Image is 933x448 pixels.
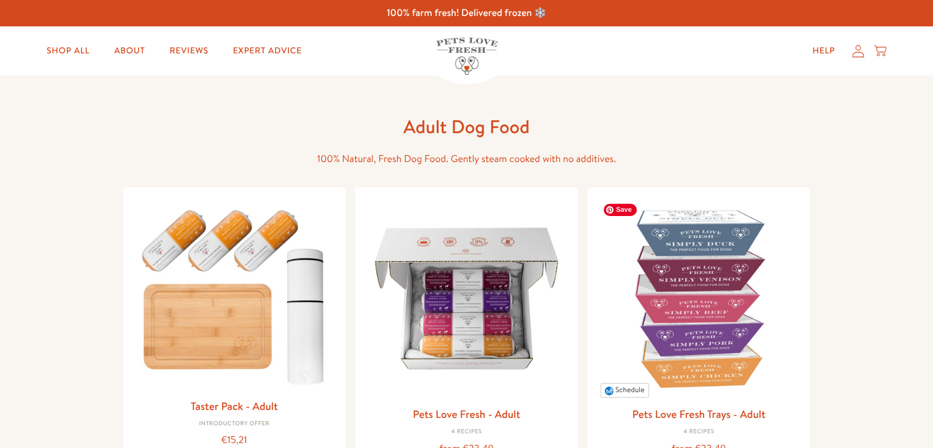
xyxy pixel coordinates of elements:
img: Pets Love Fresh - Adult [365,197,568,400]
img: Pets Love Fresh [436,37,497,75]
button: Schedule [601,383,649,398]
div: 4 Recipes [597,428,801,436]
a: Taster Pack - Adult [191,398,278,414]
div: 4 Recipes [365,428,568,436]
span: Schedule [615,384,644,395]
img: Pets Love Fresh Trays - Adult [597,197,801,400]
div: Introductory Offer [133,420,336,428]
a: Help [802,39,845,63]
span: Save [604,204,637,216]
a: Pets Love Fresh Trays - Adult [632,406,766,422]
a: Shop All [37,39,99,63]
a: Expert Advice [223,39,312,63]
a: Pets Love Fresh - Adult [413,406,520,422]
a: Reviews [159,39,218,63]
a: About [104,39,155,63]
span: 100% Natural, Fresh Dog Food. Gently steam cooked with no additives. [317,152,616,166]
h1: Adult Dog Food [271,115,663,139]
img: Taster Pack - Adult [133,197,336,392]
